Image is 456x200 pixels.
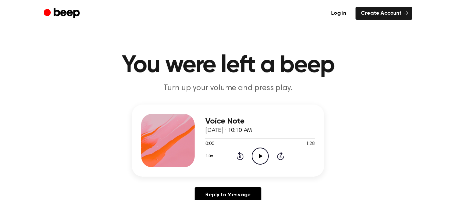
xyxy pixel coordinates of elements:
span: 1:28 [306,141,315,148]
h3: Voice Note [205,117,315,126]
a: Create Account [356,7,412,20]
p: Turn up your volume and press play. [100,83,356,94]
button: 1.0x [205,151,216,162]
h1: You were left a beep [57,53,399,77]
span: [DATE] · 10:10 AM [205,128,252,134]
span: 0:00 [205,141,214,148]
a: Log in [326,7,352,20]
a: Beep [44,7,81,20]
